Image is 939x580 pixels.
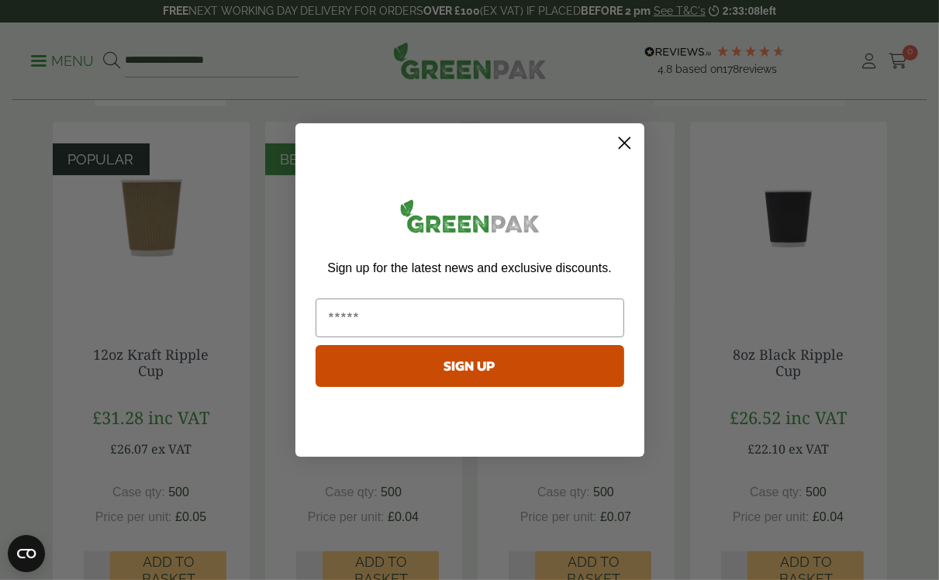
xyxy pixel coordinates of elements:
button: Open CMP widget [8,535,45,572]
span: Sign up for the latest news and exclusive discounts. [327,261,611,274]
img: greenpak_logo [316,193,624,245]
input: Email [316,299,624,337]
button: Close dialog [611,129,638,157]
button: SIGN UP [316,345,624,387]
